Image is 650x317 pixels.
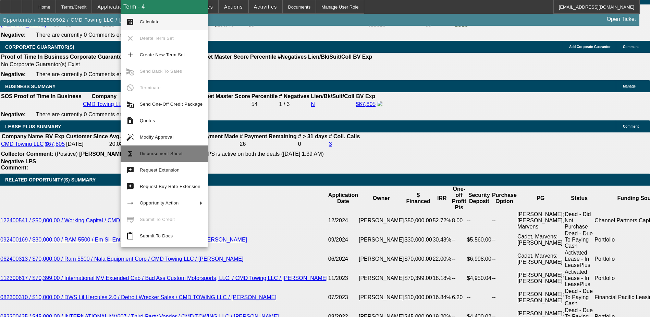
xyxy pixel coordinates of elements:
[517,186,564,211] th: PG
[140,102,203,107] span: Send One-Off Credit Package
[517,249,564,269] td: Cadet, Marvens; [PERSON_NAME]
[0,294,277,300] a: 082300310 / $10,000.00 / DWS Lil Hercules 2.0 / Detroit Wrecker Sales / CMD TOWING LLC / [PERSON_...
[0,218,200,223] a: 122400541 / $50,000.00 / Working Capital / CMD Towing LLC / [PERSON_NAME]
[452,249,467,269] td: --
[356,101,376,107] a: $67,805
[492,230,517,249] td: --
[328,186,358,211] th: Application Date
[240,133,297,139] b: # Payment Remaining
[432,249,452,269] td: 22.00%
[623,84,636,88] span: Manage
[356,93,375,99] b: BV Exp
[240,141,297,148] td: 26
[83,101,125,107] a: CMD Towing LLC
[5,44,74,50] span: CORPORATE GUARANTOR(S)
[1,111,26,117] b: Negative:
[279,101,309,107] div: 1 / 3
[452,186,467,211] th: One-off Profit Pts
[492,186,517,211] th: Purchase Option
[14,93,82,100] th: Proof of Time In Business
[452,230,467,249] td: --
[404,269,432,288] td: $70,399.00
[1,158,36,171] b: Negative LPS Comment:
[55,151,78,157] span: (Positive)
[1,32,26,38] b: Negative:
[432,186,452,211] th: IRR
[140,167,180,173] span: Request Extension
[492,249,517,269] td: --
[358,230,404,249] td: [PERSON_NAME]
[604,13,639,25] a: Open Ticket
[219,0,248,13] button: Actions
[0,237,247,243] a: 092400169 / $30,000.00 / RAM 5500 / Em Sil Enterprises Inc. / CMD Towing LLC / [PERSON_NAME]
[45,133,64,139] b: BV Exp
[140,184,200,189] span: Request Buy Rate Extension
[1,71,26,77] b: Negative:
[2,133,43,139] b: Company Name
[404,249,432,269] td: $70,000.00
[279,93,309,99] b: # Negatives
[140,19,160,24] span: Calculate
[140,233,173,238] span: Submit To Docs
[358,186,404,211] th: Owner
[311,93,354,99] b: Lien/Bk/Suit/Coll
[126,133,134,141] mat-icon: auto_fix_high
[140,118,155,123] span: Quotes
[432,288,452,307] td: 16.84%
[311,101,315,107] a: N
[249,0,282,13] button: Activities
[36,32,181,38] span: There are currently 0 Comments entered on this opportunity
[298,133,328,139] b: # > 31 days
[467,230,492,249] td: $5,560.00
[358,269,404,288] td: [PERSON_NAME]
[126,166,134,174] mat-icon: try
[126,100,134,108] mat-icon: send_and_archive
[195,133,238,139] b: # Payment Made
[278,54,307,60] b: #Negatives
[70,54,124,60] b: Corporate Guarantor
[377,101,382,106] img: facebook-icon.png
[1,93,13,100] th: SOS
[353,54,372,60] b: BV Exp
[140,52,185,57] span: Create New Term Set
[79,151,127,157] b: [PERSON_NAME]:
[140,134,174,140] span: Modify Approval
[126,150,134,158] mat-icon: functions
[452,288,467,307] td: 6.20
[126,199,134,207] mat-icon: arrow_right_alt
[252,101,278,107] div: 54
[492,269,517,288] td: --
[564,288,594,307] td: Dead - Due To Paying Cash
[564,269,594,288] td: Activated Lease - In LeasePlus
[328,288,358,307] td: 07/2023
[404,230,432,249] td: $30,000.00
[404,186,432,211] th: $ Financed
[252,93,278,99] b: Percentile
[92,0,131,13] button: Application
[3,17,164,23] span: Opportunity / 082500502 / CMD Towing LLC / [PERSON_NAME]
[492,288,517,307] td: --
[358,288,404,307] td: [PERSON_NAME]
[467,269,492,288] td: $4,950.04
[0,275,328,281] a: 112300617 / $70,399.00 / International MV Extended Cab / Bad Ass Custom Motorsports, LLC. / CMD T...
[329,141,332,147] a: 3
[126,51,134,59] mat-icon: add
[467,211,492,230] td: --
[432,211,452,230] td: 52.72%
[358,249,404,269] td: [PERSON_NAME]
[0,256,243,262] a: 062400313 / $70,000.00 / Ram 5500 / Nala Equipment Corp / CMD Towing LLC / [PERSON_NAME]
[517,269,564,288] td: [PERSON_NAME]; [PERSON_NAME]
[1,141,44,147] a: CMD Towing LLC
[45,141,65,147] a: $67,805
[298,141,328,148] td: 0
[404,288,432,307] td: $10,000.00
[109,141,132,148] td: 20.08%
[564,186,594,211] th: Status
[328,230,358,249] td: 09/2024
[66,133,108,139] b: Customer Since
[452,269,467,288] td: --
[564,249,594,269] td: Activated Lease - In LeasePlus
[569,45,611,49] span: Add Corporate Guarantor
[623,125,639,128] span: Comment
[126,18,134,26] mat-icon: calculate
